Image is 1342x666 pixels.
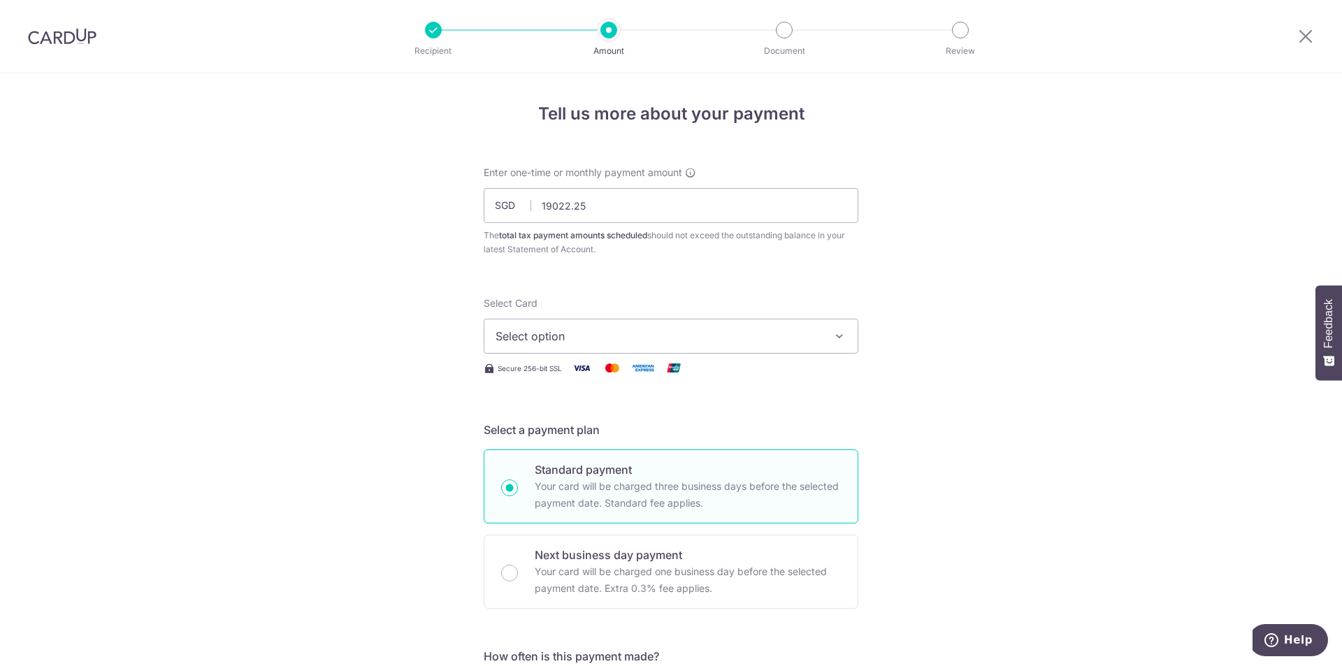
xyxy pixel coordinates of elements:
span: Feedback [1322,299,1335,348]
b: total tax payment amounts scheduled [499,230,647,240]
p: Your card will be charged one business day before the selected payment date. Extra 0.3% fee applies. [535,563,841,597]
p: Your card will be charged three business days before the selected payment date. Standard fee appl... [535,478,841,512]
img: Union Pay [660,359,688,377]
img: American Express [629,359,657,377]
p: Document [733,44,836,58]
p: Standard payment [535,461,841,478]
span: Select option [496,328,821,345]
span: Enter one-time or monthly payment amount [484,166,682,180]
img: Mastercard [598,359,626,377]
span: Secure 256-bit SSL [498,363,562,374]
h4: Tell us more about your payment [484,101,858,126]
span: translation missing: en.payables.payment_networks.credit_card.summary.labels.select_card [484,297,537,309]
p: Amount [557,44,661,58]
div: The should not exceed the outstanding balance in your latest Statement of Account. [484,229,858,256]
p: Recipient [382,44,485,58]
iframe: Opens a widget where you can find more information [1253,624,1328,659]
span: SGD [495,198,531,212]
button: Feedback - Show survey [1315,285,1342,380]
button: Select option [484,319,858,354]
p: Next business day payment [535,546,841,563]
h5: Select a payment plan [484,421,858,438]
img: Visa [568,359,596,377]
input: 0.00 [484,188,858,223]
p: Review [909,44,1012,58]
h5: How often is this payment made? [484,648,858,665]
img: CardUp [28,28,96,45]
